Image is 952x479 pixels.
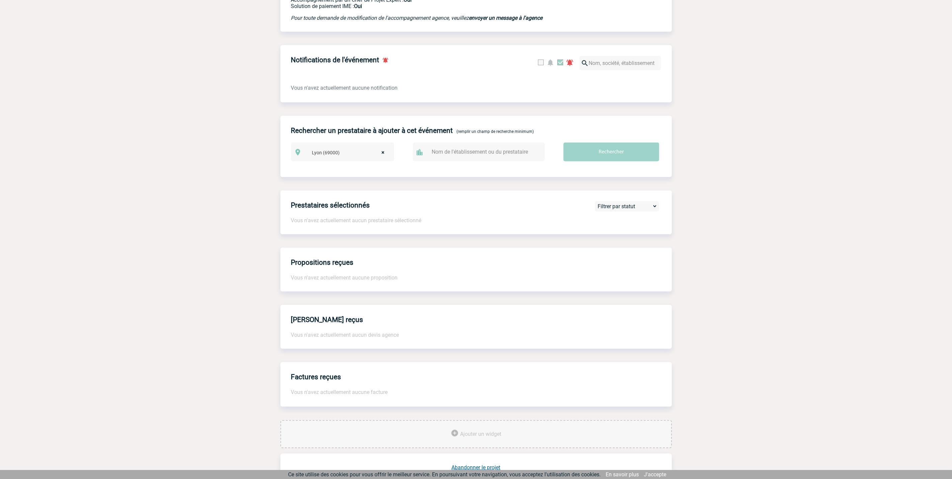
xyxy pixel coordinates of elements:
em: Pour toute demande de modification de l'accompagnement agence, veuillez [291,15,543,21]
h4: Factures reçues [291,373,341,381]
a: J'accepte [644,471,667,478]
span: Vous n'avez actuellement aucune proposition [291,274,398,281]
span: Ajouter un widget [460,431,501,437]
h4: Rechercher un prestataire à ajouter à cet événement [291,127,453,135]
b: Oui [354,3,362,9]
p: Vous n'avez actuellement aucun devis agence [291,332,672,338]
a: En savoir plus [606,471,639,478]
div: Ajouter des outils d'aide à la gestion de votre événement [280,420,672,448]
span: Vous n'avez actuellement aucune facture [291,389,388,395]
h4: Propositions reçues [291,258,354,266]
span: Lyon (69000) [309,148,391,157]
span: (remplir un champ de recherche minimum) [457,129,534,134]
input: Rechercher [564,143,659,161]
input: Nom de l'établissement ou du prestataire [430,147,534,157]
h4: Prestataires sélectionnés [291,201,370,209]
p: Conformité aux process achat client, Prise en charge de la facturation, Mutualisation de plusieur... [291,3,569,9]
a: envoyer un message à l'agence [469,15,543,21]
span: Vous n'avez actuellement aucune notification [291,85,398,91]
span: × [381,148,384,157]
h4: [PERSON_NAME] reçus [291,316,363,324]
p: Vous n'avez actuellement aucun prestataire sélectionné [291,217,672,224]
h4: Notifications de l'événement [291,56,379,64]
a: Abandonner le projet [452,464,501,471]
span: Ce site utilise des cookies pour vous offrir le meilleur service. En poursuivant votre navigation... [288,471,601,478]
